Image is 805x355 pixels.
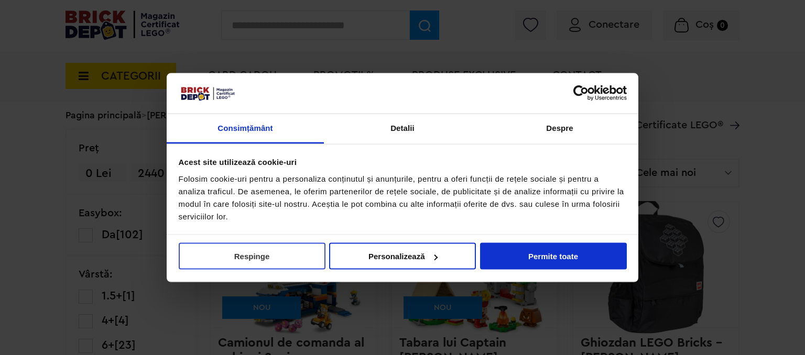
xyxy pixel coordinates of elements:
[179,156,627,169] div: Acest site utilizează cookie-uri
[535,85,627,101] a: Usercentrics Cookiebot - opens in a new window
[179,85,236,102] img: siglă
[329,243,476,270] button: Personalizează
[480,243,627,270] button: Permite toate
[179,243,325,270] button: Respinge
[179,172,627,223] div: Folosim cookie-uri pentru a personaliza conținutul și anunțurile, pentru a oferi funcții de rețel...
[481,114,638,143] a: Despre
[324,114,481,143] a: Detalii
[167,114,324,143] a: Consimțământ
